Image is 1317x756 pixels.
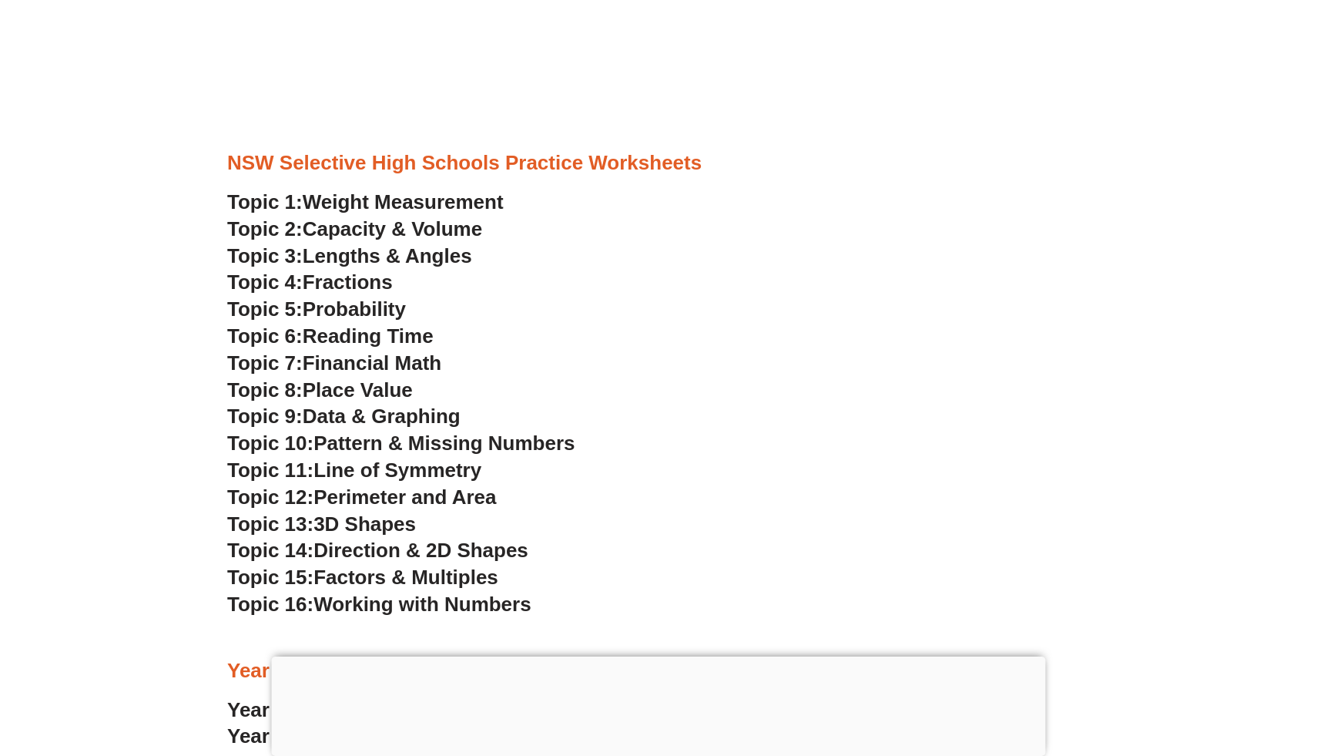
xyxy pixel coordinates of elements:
[227,244,472,267] a: Topic 3:Lengths & Angles
[227,432,313,455] span: Topic 10:
[313,459,481,482] span: Line of Symmetry
[227,217,303,240] span: Topic 2:
[303,405,461,428] span: Data & Graphing
[227,378,413,402] a: Topic 8:Place Value
[227,217,482,240] a: Topic 2:Capacity & Volume
[303,351,441,375] span: Financial Math
[227,724,507,748] a: Year 7 Worksheet 2:Fractions
[227,270,393,294] a: Topic 4:Fractions
[227,351,441,375] a: Topic 7:Financial Math
[227,698,417,721] span: Year 7 Worksheet 1:
[227,459,313,482] span: Topic 11:
[227,539,313,562] span: Topic 14:
[227,566,313,589] span: Topic 15:
[227,593,313,616] span: Topic 16:
[272,657,1046,752] iframe: Advertisement
[227,378,303,402] span: Topic 8:
[227,724,417,748] span: Year 7 Worksheet 2:
[227,512,416,536] a: Topic 13:3D Shapes
[303,217,482,240] span: Capacity & Volume
[227,351,303,375] span: Topic 7:
[313,539,528,562] span: Direction & 2D Shapes
[227,566,498,589] a: Topic 15:Factors & Multiples
[227,459,481,482] a: Topic 11:Line of Symmetry
[227,244,303,267] span: Topic 3:
[227,486,313,509] span: Topic 12:
[227,593,531,616] a: Topic 16:Working with Numbers
[227,658,1090,684] h3: Year 7 Math Worksheets
[227,432,575,455] a: Topic 10:Pattern & Missing Numbers
[313,593,531,616] span: Working with Numbers
[227,698,656,721] a: Year 7 Worksheet 1:Numbers and Operations
[227,297,303,321] span: Topic 5:
[227,539,528,562] a: Topic 14:Direction & 2D Shapes
[227,150,1090,176] h3: NSW Selective High Schools Practice Worksheets
[227,270,303,294] span: Topic 4:
[303,378,413,402] span: Place Value
[303,190,504,213] span: Weight Measurement
[303,270,393,294] span: Fractions
[313,432,575,455] span: Pattern & Missing Numbers
[1053,582,1317,756] iframe: Chat Widget
[303,244,472,267] span: Lengths & Angles
[313,566,498,589] span: Factors & Multiples
[227,324,303,348] span: Topic 6:
[313,512,416,536] span: 3D Shapes
[227,190,303,213] span: Topic 1:
[227,324,434,348] a: Topic 6:Reading Time
[227,512,313,536] span: Topic 13:
[227,297,406,321] a: Topic 5:Probability
[227,405,461,428] a: Topic 9:Data & Graphing
[303,324,434,348] span: Reading Time
[303,297,406,321] span: Probability
[227,190,504,213] a: Topic 1:Weight Measurement
[227,405,303,428] span: Topic 9:
[313,486,496,509] span: Perimeter and Area
[227,486,496,509] a: Topic 12:Perimeter and Area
